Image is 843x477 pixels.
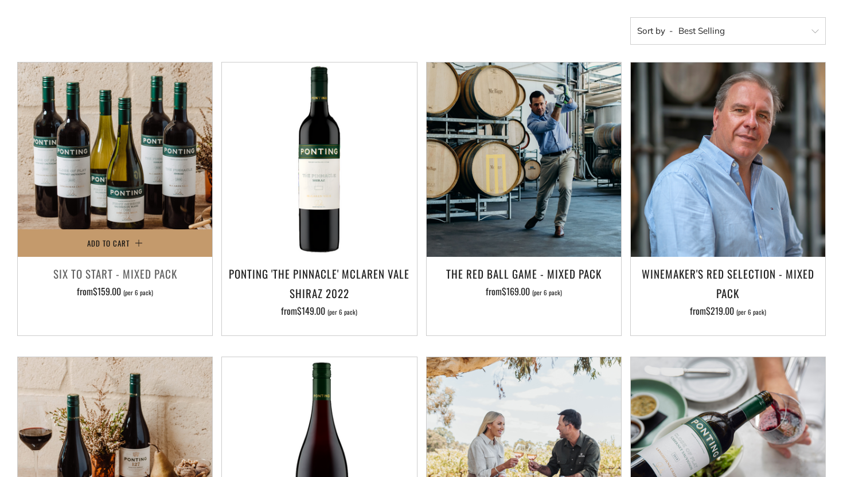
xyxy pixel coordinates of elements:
[18,264,212,321] a: Six To Start - Mixed Pack from$159.00 (per 6 pack)
[532,290,562,296] span: (per 6 pack)
[502,284,530,298] span: $169.00
[736,309,766,315] span: (per 6 pack)
[297,304,325,318] span: $149.00
[706,304,734,318] span: $219.00
[281,304,357,318] span: from
[87,237,130,249] span: Add to Cart
[637,264,819,303] h3: Winemaker's Red Selection - Mixed Pack
[327,309,357,315] span: (per 6 pack)
[427,264,621,321] a: The Red Ball Game - Mixed Pack from$169.00 (per 6 pack)
[486,284,562,298] span: from
[631,264,825,321] a: Winemaker's Red Selection - Mixed Pack from$219.00 (per 6 pack)
[123,290,153,296] span: (per 6 pack)
[77,284,153,298] span: from
[432,264,615,283] h3: The Red Ball Game - Mixed Pack
[222,264,416,321] a: Ponting 'The Pinnacle' McLaren Vale Shiraz 2022 from$149.00 (per 6 pack)
[690,304,766,318] span: from
[24,264,206,283] h3: Six To Start - Mixed Pack
[228,264,411,303] h3: Ponting 'The Pinnacle' McLaren Vale Shiraz 2022
[18,229,212,257] button: Add to Cart
[93,284,121,298] span: $159.00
